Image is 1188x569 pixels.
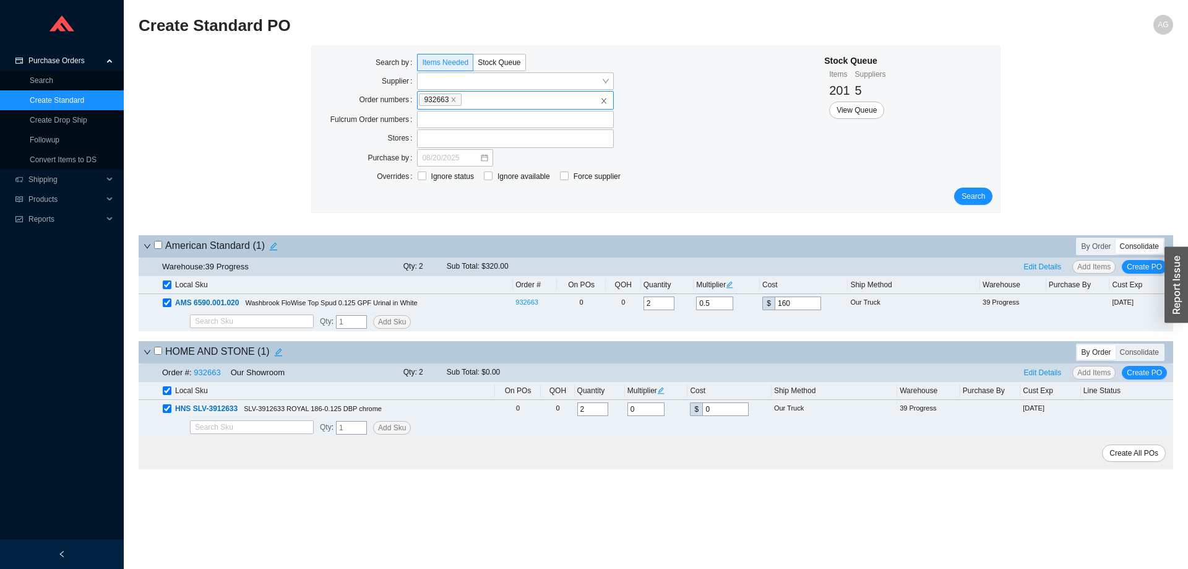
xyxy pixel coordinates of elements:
[1019,260,1067,274] button: Edit Details
[175,404,238,413] span: HNS SLV-3912633
[1116,345,1163,360] div: Consolidate
[28,209,103,229] span: Reports
[855,68,886,80] div: Suppliers
[606,294,641,313] td: 0
[897,382,960,400] th: Warehouse
[481,368,500,376] span: $0.00
[320,421,334,435] span: :
[320,423,332,432] span: Qty
[231,368,285,377] span: Our Showroom
[772,382,897,400] th: Ship Method
[627,384,686,397] div: Multiplier
[696,279,757,291] div: Multiplier
[855,84,862,97] span: 5
[641,276,694,294] th: Quantity
[829,102,884,119] button: View Queue
[897,400,960,419] td: 39 Progress
[244,405,382,412] span: SLV-3912633 ROYAL 186-0.125 DBP chrome
[657,387,665,394] span: edit
[30,116,87,124] a: Create Drop Ship
[495,382,541,400] th: On POs
[575,382,625,400] th: Quantity
[687,382,771,400] th: Cost
[144,349,151,356] span: down
[557,276,605,294] th: On POs
[257,346,270,357] span: ( 1 )
[28,170,103,189] span: Shipping
[419,262,423,271] span: 2
[606,276,641,294] th: QOH
[1081,382,1173,400] th: Line Status
[336,315,367,329] input: 1
[422,152,480,164] input: 08/20/2025
[403,262,417,271] span: Qty:
[447,262,480,271] span: Sub Total:
[762,297,775,310] div: $
[954,188,992,205] button: Search
[403,368,417,376] span: Qty:
[175,279,208,291] span: Local Sku
[962,190,985,202] span: Search
[139,15,915,37] h2: Create Standard PO
[422,58,468,67] span: Items Needed
[447,368,480,376] span: Sub Total:
[162,260,249,274] div: Warehouse: 39 Progress
[30,96,84,105] a: Create Standard
[154,238,282,255] h4: American Standard
[1046,276,1110,294] th: Purchase By
[1109,447,1158,459] span: Create All POs
[980,276,1046,294] th: Warehouse
[760,276,848,294] th: Cost
[30,155,97,164] a: Convert Items to DS
[320,315,334,329] span: :
[426,170,479,183] span: Ignore status
[1024,367,1062,379] span: Edit Details
[837,104,877,116] span: View Queue
[463,93,472,106] input: 932663closeclose
[450,97,457,103] span: close
[194,368,220,377] a: 932663
[30,136,59,144] a: Followup
[30,76,53,85] a: Search
[15,57,24,64] span: credit-card
[175,384,208,397] span: Local Sku
[848,276,980,294] th: Ship Method
[726,281,733,289] span: edit
[478,58,520,67] span: Stock Queue
[265,238,282,255] button: edit
[557,294,605,313] td: 0
[377,168,417,185] label: Overrides
[419,93,462,106] span: 932663
[15,215,24,223] span: fund
[1020,400,1081,419] td: [DATE]
[270,344,287,361] button: edit
[569,170,626,183] span: Force supplier
[162,368,192,377] span: Order #:
[1109,294,1173,313] td: [DATE]
[175,298,239,307] span: AMS 6590.001.020
[154,344,287,361] h4: HOME AND STONE
[1102,445,1166,462] button: Create All POs
[28,189,103,209] span: Products
[1019,366,1067,380] button: Edit Details
[376,54,417,71] label: Search by
[373,421,411,435] button: Add Sku
[1109,276,1173,294] th: Cust Exp
[824,54,885,68] div: Stock Queue
[1127,367,1162,379] span: Create PO
[28,51,103,71] span: Purchase Orders
[373,315,411,329] button: Add Sku
[960,382,1021,400] th: Purchase By
[1122,366,1167,380] button: Create PO
[513,276,557,294] th: Order #
[481,262,508,271] span: $320.00
[320,317,332,326] span: Qty
[1077,239,1116,254] div: By Order
[382,72,417,90] label: Supplier:
[419,368,423,376] span: 2
[245,299,417,306] span: Washbrook FloWise Top Spud 0.125 GPF Urinal in White
[1072,366,1116,380] button: Add Items
[541,400,574,419] td: 0
[330,111,418,128] label: Fulcrum Order numbers
[495,400,541,419] td: 0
